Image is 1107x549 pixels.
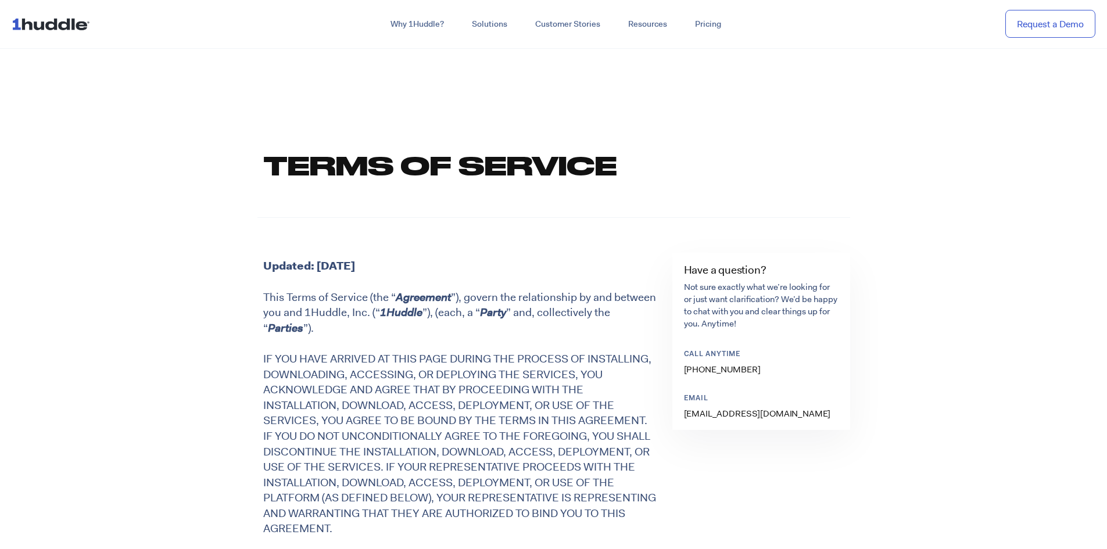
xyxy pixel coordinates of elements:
[684,264,839,275] h4: Have a question?
[684,350,829,360] p: Call anytime
[614,14,681,35] a: Resources
[521,14,614,35] a: Customer Stories
[458,14,521,35] a: Solutions
[12,13,95,35] img: ...
[380,305,422,320] b: 1Huddle
[377,14,458,35] a: Why 1Huddle?
[681,14,735,35] a: Pricing
[684,394,829,404] p: Email
[684,281,839,330] p: Not sure exactly what we’re looking for or just want clarification? We’d be happy to chat with yo...
[263,259,355,273] b: Updated: [DATE]
[1005,10,1095,38] a: Request a Demo
[396,290,451,304] i: Agreement
[684,408,831,419] a: [EMAIL_ADDRESS][DOMAIN_NAME]
[268,321,303,335] i: Parties
[684,364,761,375] a: [PHONE_NUMBER]
[480,305,506,320] i: Party
[263,148,839,182] h1: Terms of SERVICE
